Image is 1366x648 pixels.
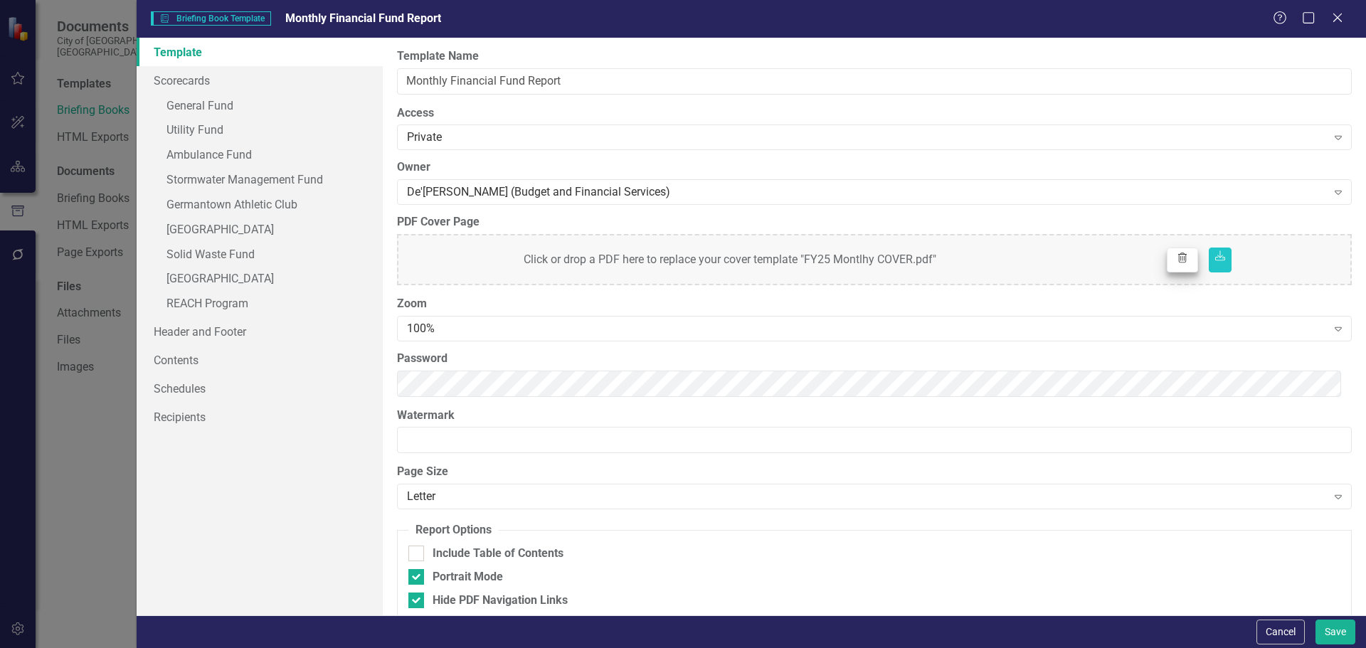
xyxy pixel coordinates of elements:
[397,48,1352,65] label: Template Name
[433,593,568,609] div: Hide PDF Navigation Links
[137,169,383,193] a: Stormwater Management Fund
[137,218,383,243] a: [GEOGRAPHIC_DATA]
[137,292,383,317] a: REACH Program
[137,119,383,144] a: Utility Fund
[397,214,1352,230] label: PDF Cover Page
[137,193,383,218] a: Germantown Athletic Club
[137,243,383,268] a: Solid Waste Fund
[397,159,1352,176] label: Owner
[1256,620,1305,644] button: Cancel
[137,267,383,292] a: [GEOGRAPHIC_DATA]
[151,11,271,26] span: Briefing Book Template
[407,129,1327,146] div: Private
[137,403,383,431] a: Recipients
[137,317,383,346] a: Header and Footer
[1315,620,1355,644] button: Save
[433,569,503,585] div: Portrait Mode
[137,346,383,374] a: Contents
[517,245,943,275] div: Click or drop a PDF here to replace your cover template "FY25 Montlhy COVER.pdf"
[407,489,1327,505] div: Letter
[137,66,383,95] a: Scorecards
[397,105,1352,122] label: Access
[285,11,441,25] span: Monthly Financial Fund Report
[137,38,383,66] a: Template
[137,95,383,119] a: General Fund
[408,522,499,538] legend: Report Options
[137,144,383,169] a: Ambulance Fund
[137,374,383,403] a: Schedules
[433,546,563,562] div: Include Table of Contents
[407,321,1327,337] div: 100%
[397,464,1352,480] label: Page Size
[407,184,1327,201] div: De'[PERSON_NAME] (Budget and Financial Services)
[397,408,1352,424] label: Watermark
[397,296,1352,312] label: Zoom
[397,351,1352,367] label: Password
